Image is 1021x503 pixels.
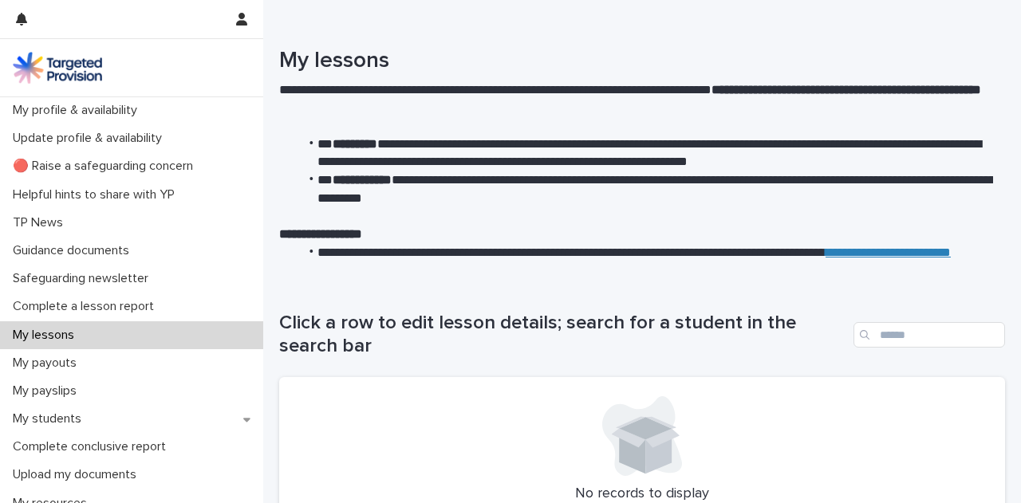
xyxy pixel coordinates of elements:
[6,159,206,174] p: 🔴 Raise a safeguarding concern
[6,299,167,314] p: Complete a lesson report
[6,215,76,230] p: TP News
[6,271,161,286] p: Safeguarding newsletter
[6,383,89,399] p: My payslips
[13,52,102,84] img: M5nRWzHhSzIhMunXDL62
[853,322,1005,348] input: Search
[279,312,847,358] h1: Click a row to edit lesson details; search for a student in the search bar
[6,356,89,371] p: My payouts
[6,411,94,426] p: My students
[6,243,142,258] p: Guidance documents
[279,48,993,75] h1: My lessons
[6,131,175,146] p: Update profile & availability
[6,328,87,343] p: My lessons
[298,485,986,503] p: No records to display
[6,439,179,454] p: Complete conclusive report
[6,467,149,482] p: Upload my documents
[6,103,150,118] p: My profile & availability
[6,187,187,202] p: Helpful hints to share with YP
